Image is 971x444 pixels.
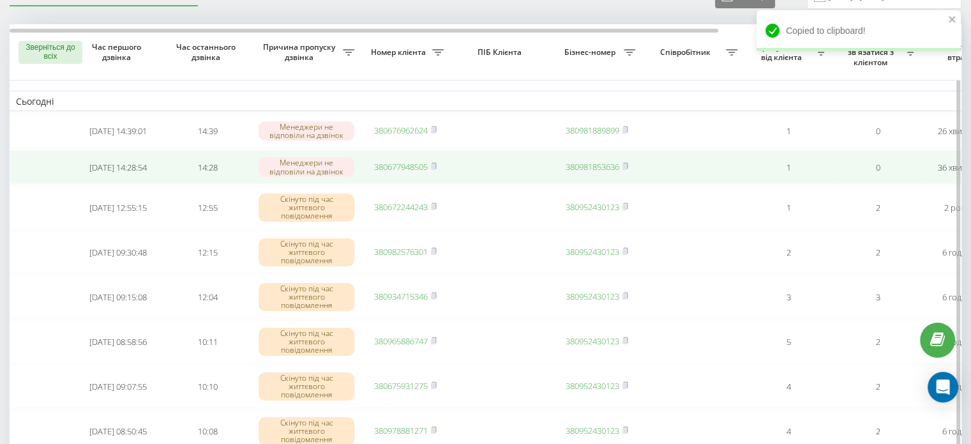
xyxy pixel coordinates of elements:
[374,201,428,213] a: 380672244243
[89,202,147,213] font: [DATE] 12:55:15
[876,162,880,173] font: 0
[876,291,880,303] font: 3
[374,335,428,347] a: 380965886747
[374,246,428,257] a: 380982576301
[564,47,615,57] font: Бізнес-номер
[374,161,428,172] a: 380677948505
[566,201,619,213] a: 380952430123
[269,157,343,176] font: Менеджери не відповіли на дзвінок
[374,380,428,392] a: 380675931275
[756,10,961,51] div: Copied to clipboard!
[89,336,147,348] font: [DATE] 08:58:56
[948,14,957,26] button: close
[26,43,75,61] font: Зверніться до всіх
[198,291,218,303] font: 12:04
[198,125,218,137] font: 14:39
[566,335,619,347] a: 380952430123
[787,247,791,258] font: 2
[371,47,426,57] font: Номер клієнта
[374,291,428,302] a: 380934715346
[374,125,428,136] a: 380676962624
[263,42,335,63] font: Причина пропуску дзвінка
[198,336,218,348] font: 10:11
[566,425,619,436] a: 380952430123
[787,336,791,348] font: 5
[374,425,428,436] a: 380978881271
[566,246,619,257] a: 380952430123
[566,125,619,136] a: 380981889899
[280,194,333,221] font: Скінуто під час життєвого повідомлення
[198,162,218,173] font: 14:28
[928,372,958,402] div: Відкрити Intercom Messenger
[198,425,218,437] font: 10:08
[92,42,141,63] font: Час першого дзвінка
[280,372,333,400] font: Скінуто під час життєвого повідомлення
[787,291,791,303] font: 3
[89,247,147,258] font: [DATE] 09:30:48
[876,336,880,348] font: 2
[89,291,147,303] font: [DATE] 09:15:08
[89,125,147,137] font: [DATE] 14:39:01
[876,202,880,213] font: 2
[198,202,218,213] font: 12:55
[19,41,82,64] button: Зверніться до всіх
[566,380,619,392] a: 380952430123
[787,162,791,173] font: 1
[16,95,54,107] font: Сьогодні
[198,247,218,258] font: 12:15
[566,291,619,302] a: 380952430123
[660,47,711,57] font: Співробітник
[876,247,880,258] font: 2
[198,381,218,392] font: 10:10
[176,42,236,63] font: Час останнього дзвінка
[787,381,791,392] font: 4
[269,121,343,141] font: Менеджери не відповіли на дзвінок
[280,238,333,266] font: Скінуто під час життєвого повідомлення
[89,425,147,437] font: [DATE] 08:50:45
[566,161,619,172] a: 380981853636
[787,202,791,213] font: 1
[280,328,333,355] font: Скінуто під час життєвого повідомлення
[89,162,147,173] font: [DATE] 14:28:54
[89,381,147,392] font: [DATE] 09:07:55
[280,283,333,310] font: Скінуто під час життєвого повідомлення
[876,425,880,437] font: 2
[876,381,880,392] font: 2
[787,425,791,437] font: 4
[478,47,522,57] font: ПІБ Клієнта
[787,125,791,137] font: 1
[876,125,880,137] font: 0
